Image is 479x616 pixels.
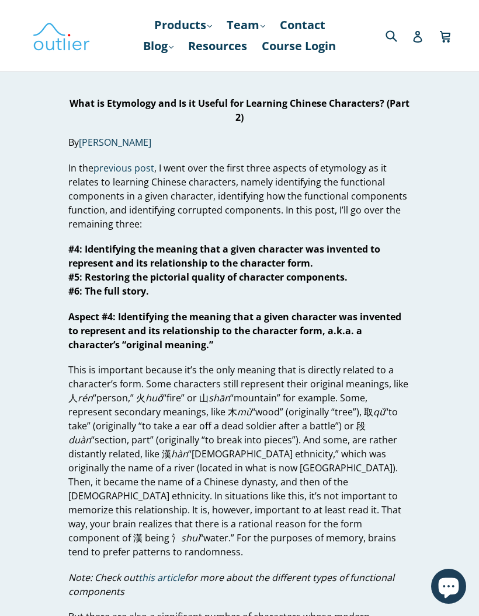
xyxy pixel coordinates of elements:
a: this article [138,571,185,584]
a: [PERSON_NAME] [79,136,151,149]
a: Resources [182,36,253,57]
p: In the , I went over the first three aspects of etymology as it relates to learning Chinese chara... [68,161,411,231]
strong: Aspect #4: Identifying the meaning that a given character was invented to represent and its relat... [68,310,401,351]
a: Course Login [256,36,342,57]
input: Search [383,23,415,47]
p: By [68,135,411,149]
strong: What is Etymology and Is it Useful for Learning Chinese Characters? (Part 2) [70,97,409,124]
a: Products [148,15,218,36]
a: Team [221,15,271,36]
em: duàn [68,433,91,446]
a: previous post [93,162,154,175]
em: huǒ [145,391,163,404]
em: qǔ [373,405,385,418]
p: This is important because it’s the only meaning that is directly related to a character’s form. S... [68,363,411,559]
a: Contact [274,15,331,36]
b: #4: Identifying the meaning that a given character was invented to represent and its relationship... [68,243,380,297]
em: Note: Check out for more about the different types of functional components [68,571,394,598]
a: Blog [137,36,179,57]
img: Outlier Linguistics [32,19,91,52]
em: mù [237,405,252,418]
em: shān [209,391,230,404]
em: hàn [171,447,188,460]
em: shuǐ [181,531,200,544]
em: rén [78,391,93,404]
inbox-online-store-chat: Shopify online store chat [428,569,470,607]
